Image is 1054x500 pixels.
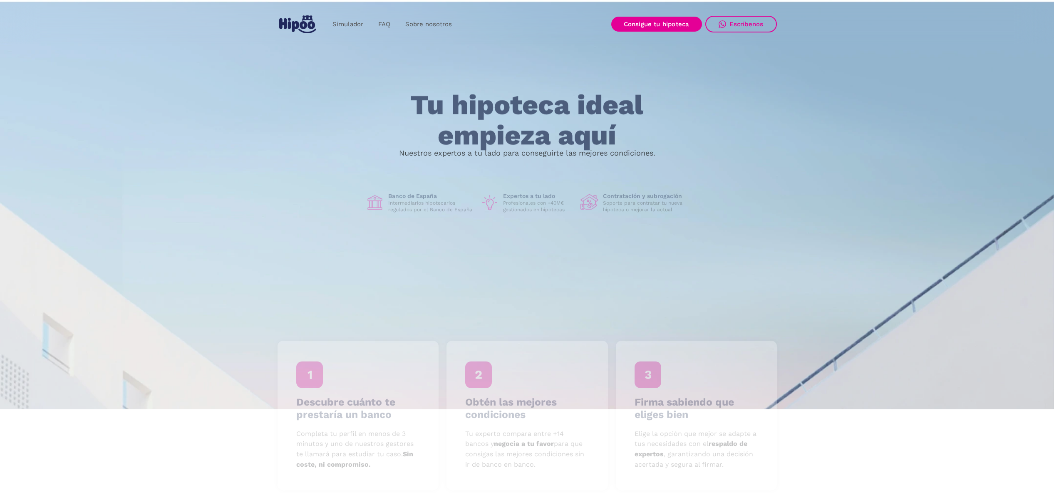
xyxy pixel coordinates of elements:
[325,16,371,32] a: Simulador
[494,440,554,448] strong: negocia a tu favor
[603,200,689,213] p: Soporte para contratar tu nueva hipoteca o mejorar la actual
[398,16,459,32] a: Sobre nosotros
[503,192,574,200] h1: Expertos a tu lado
[603,192,689,200] h1: Contratación y subrogación
[369,90,684,151] h1: Tu hipoteca ideal empieza aquí
[296,396,420,421] h4: Descubre cuánto te prestaría un banco
[278,12,318,37] a: home
[705,16,777,32] a: Escríbenos
[388,192,474,200] h1: Banco de España
[465,396,589,421] h4: Obtén las mejores condiciones
[729,20,764,28] div: Escríbenos
[465,429,589,470] p: Tu experto compara entre +14 bancos y para que consigas las mejores condiciones sin ir de banco e...
[634,440,747,458] strong: respaldo de expertos
[611,17,702,32] a: Consigue tu hipoteca
[634,396,758,421] h4: Firma sabiendo que eliges bien
[388,200,474,213] p: Intermediarios hipotecarios regulados por el Banco de España
[296,450,413,468] strong: Sin coste, ni compromiso.
[634,429,758,470] p: Elige la opción que mejor se adapte a tus necesidades con el , garantizando una decisión acertada...
[371,16,398,32] a: FAQ
[399,150,655,156] p: Nuestros expertos a tu lado para conseguirte las mejores condiciones.
[296,429,420,470] p: Completa tu perfil en menos de 3 minutos y uno de nuestros gestores te llamará para estudiar tu c...
[503,200,574,213] p: Profesionales con +40M€ gestionados en hipotecas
